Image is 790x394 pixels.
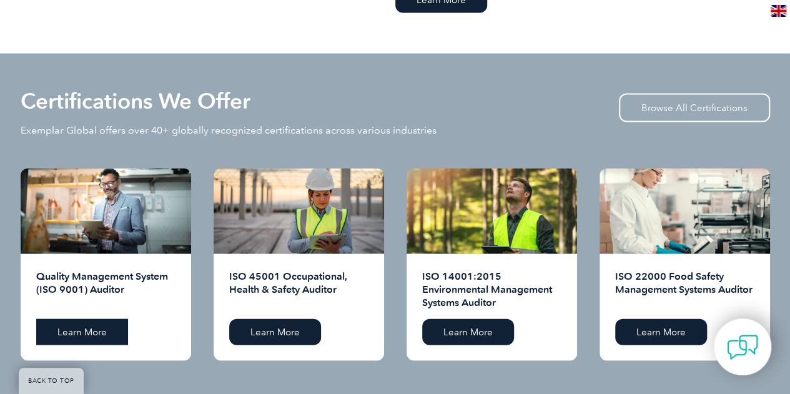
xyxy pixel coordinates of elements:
[21,91,250,111] h2: Certifications We Offer
[422,270,561,310] h2: ISO 14001:2015 Environmental Management Systems Auditor
[21,124,437,137] p: Exemplar Global offers over 40+ globally recognized certifications across various industries
[422,319,514,345] a: Learn More
[615,270,754,310] h2: ISO 22000 Food Safety Management Systems Auditor
[619,94,770,122] a: Browse All Certifications
[771,5,786,17] img: en
[229,319,321,345] a: Learn More
[229,270,368,310] h2: ISO 45001 Occupational, Health & Safety Auditor
[36,270,175,310] h2: Quality Management System (ISO 9001) Auditor
[36,319,128,345] a: Learn More
[727,332,758,363] img: contact-chat.png
[615,319,707,345] a: Learn More
[19,368,84,394] a: BACK TO TOP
